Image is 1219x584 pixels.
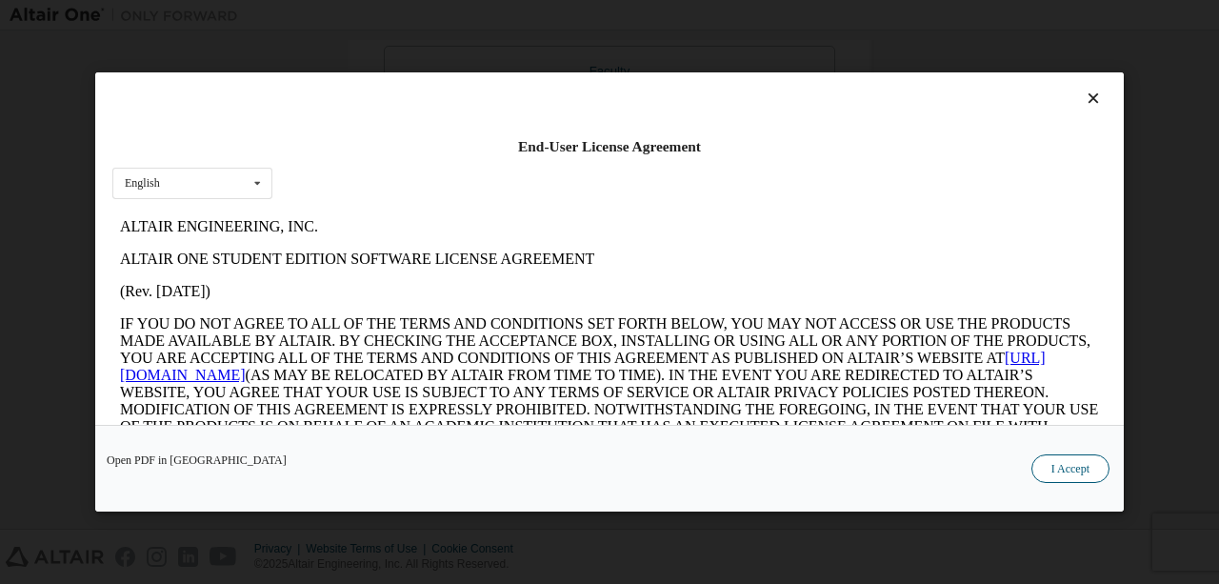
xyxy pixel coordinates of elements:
a: Open PDF in [GEOGRAPHIC_DATA] [107,454,287,466]
p: ALTAIR ONE STUDENT EDITION SOFTWARE LICENSE AGREEMENT [8,40,987,57]
p: This Altair One Student Edition Software License Agreement (“Agreement”) is between Altair Engine... [8,257,987,326]
div: English [125,177,160,189]
a: [URL][DOMAIN_NAME] [8,139,933,172]
p: ALTAIR ENGINEERING, INC. [8,8,987,25]
button: I Accept [1031,454,1109,483]
p: (Rev. [DATE]) [8,72,987,90]
div: End-User License Agreement [112,137,1107,156]
p: IF YOU DO NOT AGREE TO ALL OF THE TERMS AND CONDITIONS SET FORTH BELOW, YOU MAY NOT ACCESS OR USE... [8,105,987,242]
